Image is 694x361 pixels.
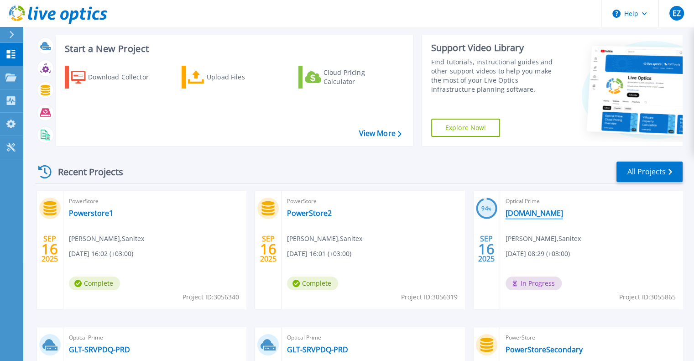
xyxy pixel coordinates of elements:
[478,245,495,253] span: 16
[35,161,136,183] div: Recent Projects
[506,333,677,343] span: PowerStore
[69,234,144,244] span: [PERSON_NAME] , Sanitex
[287,333,459,343] span: Optical Prime
[506,345,583,354] a: PowerStoreSecondary
[401,292,458,302] span: Project ID: 3056319
[69,249,133,259] span: [DATE] 16:02 (+03:00)
[287,345,348,354] a: GLT-SRVPDQ-PRD
[69,196,240,206] span: PowerStore
[506,196,677,206] span: Optical Prime
[42,245,58,253] span: 16
[287,209,332,218] a: PowerStore2
[431,119,501,137] a: Explore Now!
[69,333,240,343] span: Optical Prime
[506,209,563,218] a: [DOMAIN_NAME]
[298,66,400,89] a: Cloud Pricing Calculator
[287,249,351,259] span: [DATE] 16:01 (+03:00)
[478,232,495,266] div: SEP 2025
[476,204,497,214] h3: 94
[431,58,562,94] div: Find tutorials, instructional guides and other support videos to help you make the most of your L...
[207,68,280,86] div: Upload Files
[287,277,338,290] span: Complete
[260,245,277,253] span: 16
[616,162,683,182] a: All Projects
[506,249,570,259] span: [DATE] 08:29 (+03:00)
[287,196,459,206] span: PowerStore
[287,234,362,244] span: [PERSON_NAME] , Sanitex
[672,10,680,17] span: EZ
[619,292,676,302] span: Project ID: 3055865
[88,68,161,86] div: Download Collector
[182,66,283,89] a: Upload Files
[69,209,113,218] a: Powerstore1
[65,44,401,54] h3: Start a New Project
[183,292,239,302] span: Project ID: 3056340
[506,277,562,290] span: In Progress
[69,345,130,354] a: GLT-SRVPDQ-PRD
[431,42,562,54] div: Support Video Library
[488,206,491,211] span: %
[65,66,167,89] a: Download Collector
[359,129,401,138] a: View More
[41,232,58,266] div: SEP 2025
[506,234,581,244] span: [PERSON_NAME] , Sanitex
[260,232,277,266] div: SEP 2025
[324,68,397,86] div: Cloud Pricing Calculator
[69,277,120,290] span: Complete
